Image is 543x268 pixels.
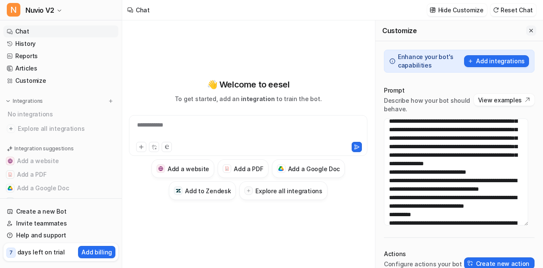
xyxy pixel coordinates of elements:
[234,164,263,173] h3: Add a PDF
[398,53,462,70] p: Enhance your bot's capabilities
[3,195,118,209] button: Add to ZendeskAdd to Zendesk
[8,172,13,177] img: Add a PDF
[5,107,118,121] div: No integrations
[168,164,209,173] h3: Add a website
[7,124,15,133] img: explore all integrations
[169,181,236,200] button: Add to ZendeskAdd to Zendesk
[136,6,150,14] div: Chat
[224,166,230,171] img: Add a PDF
[8,158,13,164] img: Add a website
[5,98,11,104] img: expand menu
[3,123,118,135] a: Explore all integrations
[3,50,118,62] a: Reports
[81,248,112,257] p: Add billing
[158,166,164,172] img: Add a website
[3,154,118,168] button: Add a websiteAdd a website
[18,122,115,135] span: Explore all integrations
[526,25,536,36] button: Close flyout
[8,186,13,191] img: Add a Google Doc
[288,164,340,173] h3: Add a Google Doc
[3,97,45,105] button: Integrations
[25,4,54,16] span: Nuvio V2
[185,186,231,195] h3: Add to Zendesk
[384,96,474,113] p: Describe how your bot should behave.
[241,95,274,102] span: integration
[272,159,345,178] button: Add a Google DocAdd a Google Doc
[384,250,464,258] p: Actions
[493,7,499,13] img: reset
[14,145,73,152] p: Integration suggestions
[3,217,118,229] a: Invite teammates
[3,75,118,87] a: Customize
[278,166,284,171] img: Add a Google Doc
[151,159,214,178] button: Add a websiteAdd a website
[175,94,322,103] p: To get started, add an to train the bot.
[467,260,473,266] img: create-action-icon.svg
[207,78,290,91] p: 👋 Welcome to eesel
[3,62,118,74] a: Articles
[3,229,118,241] a: Help and support
[427,4,487,16] button: Hide Customize
[176,188,181,194] img: Add to Zendesk
[3,181,118,195] button: Add a Google DocAdd a Google Doc
[7,3,20,17] span: N
[17,248,65,257] p: days left on trial
[382,26,417,35] h2: Customize
[108,98,114,104] img: menu_add.svg
[490,4,536,16] button: Reset Chat
[13,98,43,104] p: Integrations
[474,94,535,106] button: View examples
[430,7,436,13] img: customize
[464,55,529,67] button: Add integrations
[255,186,322,195] h3: Explore all integrations
[3,168,118,181] button: Add a PDFAdd a PDF
[3,38,118,50] a: History
[239,181,327,200] button: Explore all integrations
[3,25,118,37] a: Chat
[3,206,118,217] a: Create a new Bot
[9,249,13,257] p: 7
[438,6,484,14] p: Hide Customize
[218,159,268,178] button: Add a PDFAdd a PDF
[78,246,115,258] button: Add billing
[384,86,474,95] p: Prompt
